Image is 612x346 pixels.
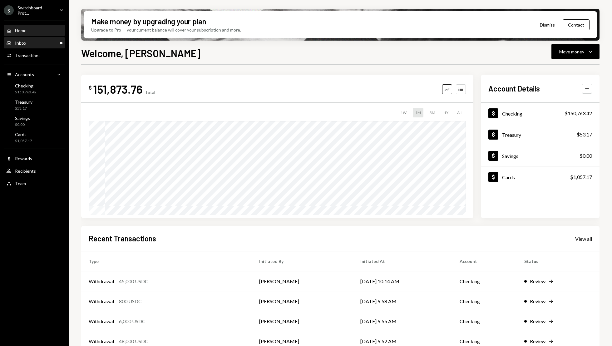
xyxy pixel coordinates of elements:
div: $0.00 [580,152,592,160]
div: Treasury [15,99,32,105]
a: Checking$150,763.42 [481,103,600,124]
a: Savings$0.00 [4,114,65,129]
div: $53.17 [577,131,592,138]
td: [DATE] 9:58 AM [353,291,452,311]
div: Make money by upgrading your plan [91,16,206,27]
a: Treasury$53.17 [481,124,600,145]
div: Review [530,318,545,325]
td: [PERSON_NAME] [252,271,353,291]
td: Checking [452,291,517,311]
div: 800 USDC [119,298,142,305]
div: Total [145,90,155,95]
button: Contact [563,19,590,30]
div: Review [530,338,545,345]
div: Review [530,298,545,305]
a: Home [4,25,65,36]
div: 48,000 USDC [119,338,148,345]
a: Treasury$53.17 [4,97,65,112]
a: Team [4,178,65,189]
h1: Welcome, [PERSON_NAME] [81,47,200,59]
div: $ [89,85,92,91]
div: $150,763.42 [565,110,592,117]
div: Cards [15,132,32,137]
a: Checking$150,763.42 [4,81,65,96]
a: Inbox [4,37,65,48]
div: Upgrade to Pro — your current balance will cover your subscription and more. [91,27,241,33]
div: Inbox [15,40,26,46]
div: $0.00 [15,122,30,127]
a: Recipients [4,165,65,176]
div: Treasury [502,132,521,138]
div: $1,057.17 [570,173,592,181]
td: Checking [452,271,517,291]
th: Account [452,251,517,271]
div: 1Y [442,108,451,117]
div: View all [575,236,592,242]
td: Checking [452,311,517,331]
div: Accounts [15,72,34,77]
div: Switchboard Prot... [17,5,54,16]
a: Rewards [4,153,65,164]
div: 6,000 USDC [119,318,146,325]
th: Type [81,251,252,271]
div: Home [15,28,27,33]
div: 3M [427,108,438,117]
div: S [4,5,14,15]
div: Withdrawal [89,278,114,285]
a: Cards$1,057.17 [4,130,65,145]
th: Initiated At [353,251,452,271]
div: Move money [559,48,584,55]
div: Checking [502,111,522,116]
div: 45,000 USDC [119,278,148,285]
div: Withdrawal [89,318,114,325]
div: Savings [502,153,518,159]
div: $1,057.17 [15,138,32,144]
a: View all [575,235,592,242]
a: Accounts [4,69,65,80]
div: 1W [398,108,409,117]
td: [DATE] 10:14 AM [353,271,452,291]
div: Transactions [15,53,41,58]
th: Initiated By [252,251,353,271]
div: 1M [413,108,423,117]
div: Cards [502,174,515,180]
button: Move money [551,44,600,59]
h2: Recent Transactions [89,233,156,244]
div: Review [530,278,545,285]
div: Withdrawal [89,298,114,305]
div: 151,873.76 [93,82,142,96]
button: Dismiss [532,17,563,32]
a: Transactions [4,50,65,61]
td: [PERSON_NAME] [252,311,353,331]
a: Savings$0.00 [481,145,600,166]
div: ALL [455,108,466,117]
div: $150,763.42 [15,90,37,95]
th: Status [517,251,600,271]
div: $53.17 [15,106,32,111]
div: Team [15,181,26,186]
a: Cards$1,057.17 [481,166,600,187]
div: Withdrawal [89,338,114,345]
div: Checking [15,83,37,88]
div: Savings [15,116,30,121]
h2: Account Details [488,83,540,94]
div: Rewards [15,156,32,161]
div: Recipients [15,168,36,174]
td: [DATE] 9:55 AM [353,311,452,331]
td: [PERSON_NAME] [252,291,353,311]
